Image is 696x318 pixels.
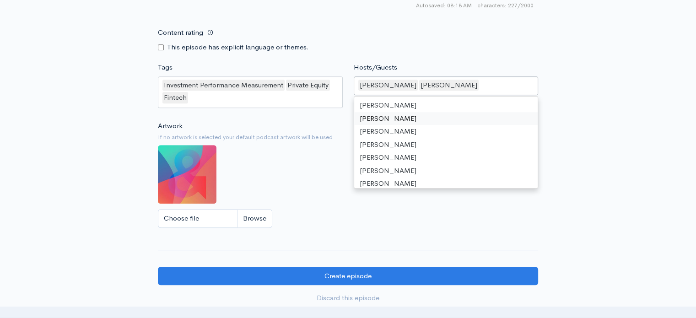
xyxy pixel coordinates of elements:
div: [PERSON_NAME] [354,112,538,125]
span: 227/2000 [477,1,534,10]
label: This episode has explicit language or themes. [167,42,309,53]
div: [PERSON_NAME] [354,99,538,112]
div: [PERSON_NAME] [354,125,538,138]
div: Private Equity [286,80,330,91]
label: Content rating [158,23,203,42]
label: Hosts/Guests [354,62,397,73]
small: If no artwork is selected your default podcast artwork will be used [158,133,538,142]
div: [PERSON_NAME] [354,164,538,178]
label: Tags [158,62,173,73]
div: [PERSON_NAME] [419,80,479,91]
div: [PERSON_NAME] [354,177,538,190]
div: [PERSON_NAME] [354,138,538,151]
div: [PERSON_NAME] [354,151,538,164]
span: Autosaved: 08:18 AM [416,1,472,10]
div: Investment Performance Measurement [162,80,285,91]
label: Artwork [158,121,183,131]
input: Create episode [158,267,538,286]
div: Fintech [162,92,188,103]
div: [PERSON_NAME] [358,80,418,91]
a: Discard this episode [158,289,538,307]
